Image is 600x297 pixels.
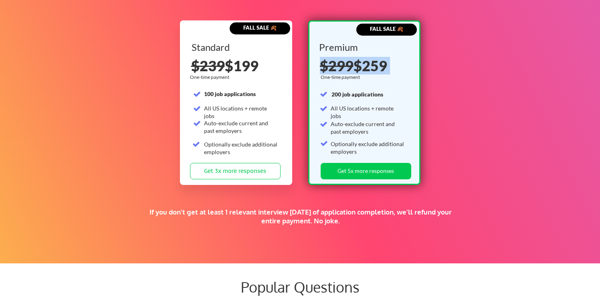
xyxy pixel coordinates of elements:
div: $199 [191,58,282,73]
button: Get 3x more responses [190,163,281,179]
div: If you don't get at least 1 relevant interview [DATE] of application completion, we'll refund you... [139,208,461,225]
div: Auto-exclude current and past employers [331,120,405,136]
strong: 100 job applications [204,90,256,97]
strong: FALL SALE 🍂 [243,24,277,31]
s: $239 [191,57,225,74]
button: Get 5x more responses [321,163,411,179]
div: All US locations + remote jobs [204,104,278,120]
div: One-time payment [190,74,232,80]
div: Optionally exclude additional employers [331,140,405,156]
div: Popular Questions [108,278,493,295]
div: $259 [320,58,410,73]
strong: FALL SALE 🍂 [370,26,403,32]
div: All US locations + remote jobs [331,104,405,120]
strong: 200 job applications [331,91,383,98]
div: Optionally exclude additional employers [204,140,278,156]
div: Premium [319,42,407,52]
div: Standard [192,42,279,52]
s: $299 [320,57,354,74]
div: Auto-exclude current and past employers [204,119,278,135]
